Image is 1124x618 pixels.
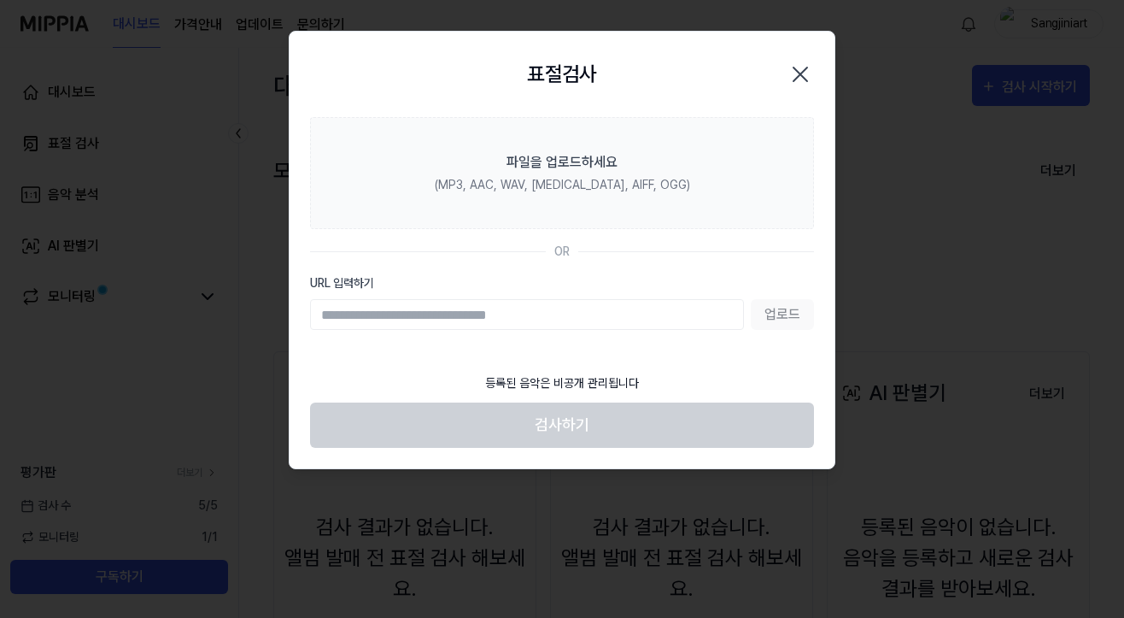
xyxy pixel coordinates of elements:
[506,152,618,173] div: 파일을 업로드하세요
[435,176,690,194] div: (MP3, AAC, WAV, [MEDICAL_DATA], AIFF, OGG)
[554,243,570,261] div: OR
[527,59,597,90] h2: 표절검사
[310,274,814,292] label: URL 입력하기
[475,364,649,403] div: 등록된 음악은 비공개 관리됩니다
